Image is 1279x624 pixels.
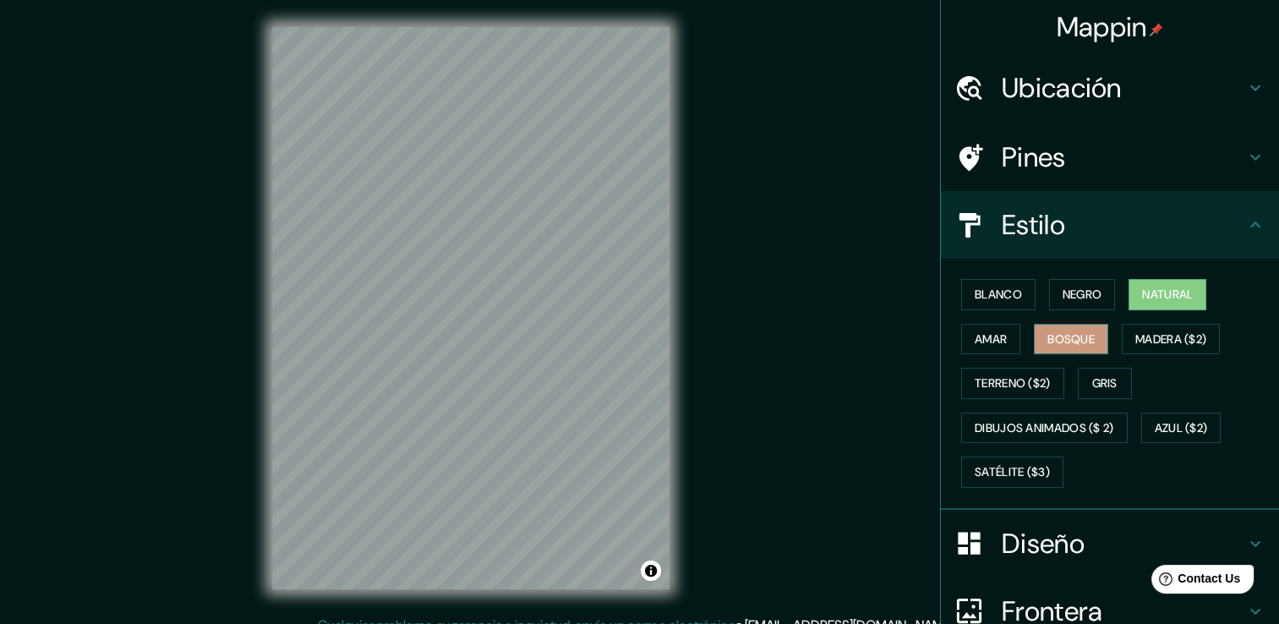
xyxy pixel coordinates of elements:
div: Diseño [941,510,1279,577]
canvas: Mapa [272,27,670,589]
iframe: Help widget launcher [1129,558,1260,605]
font: Amar [975,329,1007,350]
button: Madera ($2) [1122,324,1220,355]
div: Pines [941,123,1279,191]
font: Blanco [975,284,1022,305]
font: Negro [1063,284,1102,305]
font: Azul ($2) [1155,418,1208,439]
font: Gris [1092,373,1118,394]
font: Satélite ($3) [975,462,1050,483]
font: Bosque [1047,329,1095,350]
div: Estilo [941,191,1279,259]
div: Ubicación [941,54,1279,122]
font: Terreno ($2) [975,373,1051,394]
button: Bosque [1034,324,1108,355]
h4: Pines [1002,140,1245,174]
button: Negro [1049,279,1116,310]
button: Terreno ($2) [961,368,1064,399]
button: Natural [1129,279,1206,310]
h4: Estilo [1002,208,1245,242]
font: Mappin [1057,9,1147,45]
button: Dibujos animados ($ 2) [961,413,1128,444]
font: Natural [1142,284,1193,305]
img: pin-icon.png [1150,23,1163,36]
button: Gris [1078,368,1132,399]
button: Azul ($2) [1141,413,1222,444]
h4: Diseño [1002,527,1245,561]
font: Dibujos animados ($ 2) [975,418,1114,439]
button: Alternar atribución [641,561,661,581]
h4: Ubicación [1002,71,1245,105]
button: Blanco [961,279,1036,310]
button: Amar [961,324,1020,355]
font: Madera ($2) [1135,329,1206,350]
button: Satélite ($3) [961,457,1063,488]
